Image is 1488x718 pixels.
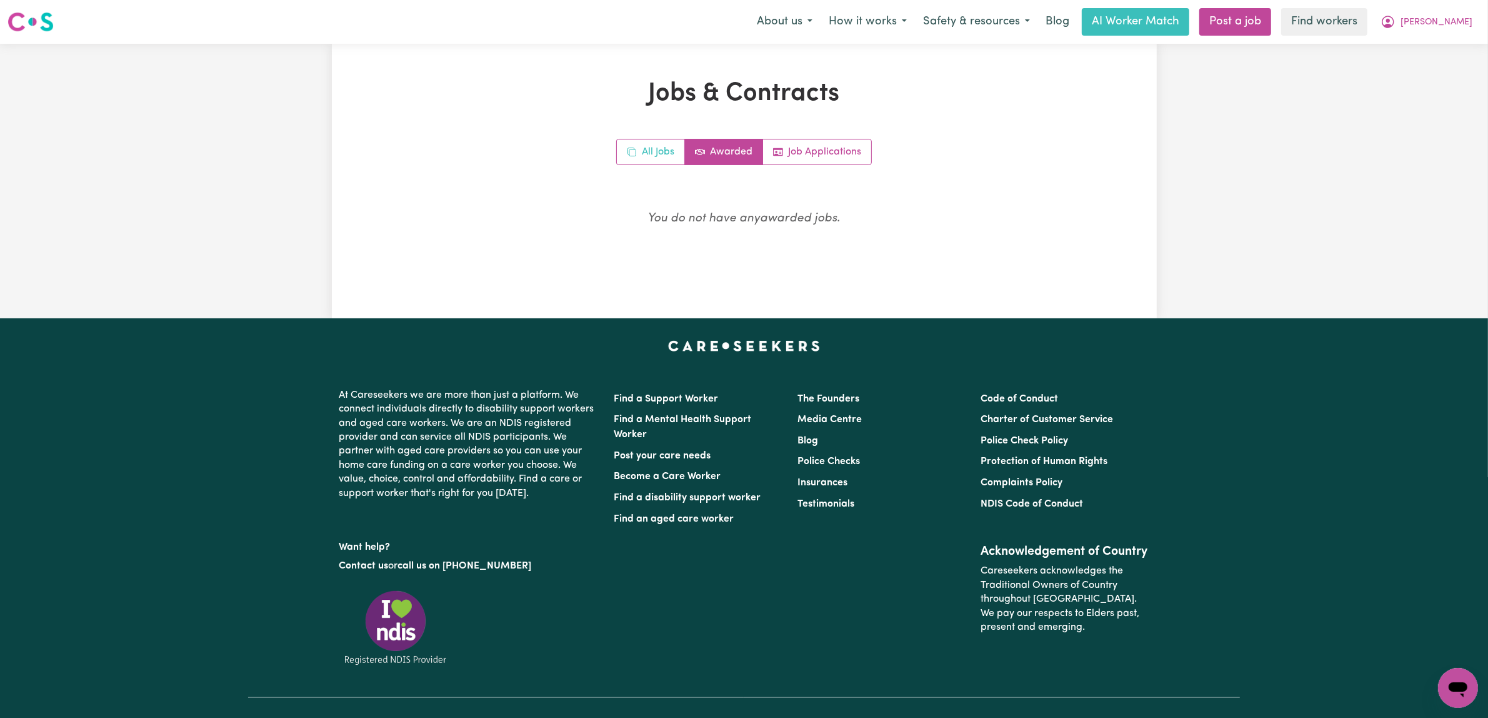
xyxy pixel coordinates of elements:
[339,383,599,505] p: At Careseekers we are more than just a platform. We connect individuals directly to disability su...
[614,514,734,524] a: Find an aged care worker
[614,415,752,440] a: Find a Mental Health Support Worker
[339,561,389,571] a: Contact us
[685,139,763,164] a: Active jobs
[1438,668,1478,708] iframe: 启动消息传送窗口的按钮
[981,415,1113,425] a: Charter of Customer Service
[1199,8,1271,36] a: Post a job
[981,457,1107,467] a: Protection of Human Rights
[981,544,1149,559] h2: Acknowledgement of Country
[1372,9,1481,35] button: My Account
[763,139,871,164] a: Job applications
[981,478,1062,488] a: Complaints Policy
[797,394,859,404] a: The Founders
[1281,8,1367,36] a: Find workers
[749,9,821,35] button: About us
[797,415,862,425] a: Media Centre
[339,554,599,578] p: or
[339,589,452,667] img: Registered NDIS provider
[797,457,860,467] a: Police Checks
[821,9,915,35] button: How it works
[668,341,820,351] a: Careseekers home page
[7,8,54,36] a: Careseekers logo
[408,79,1081,109] h1: Jobs & Contracts
[648,213,841,225] em: You do not have any awarded jobs .
[7,11,54,33] img: Careseekers logo
[339,535,599,554] p: Want help?
[981,559,1149,639] p: Careseekers acknowledges the Traditional Owners of Country throughout [GEOGRAPHIC_DATA]. We pay o...
[614,472,721,482] a: Become a Care Worker
[1038,8,1077,36] a: Blog
[398,561,532,571] a: call us on [PHONE_NUMBER]
[797,478,847,488] a: Insurances
[915,9,1038,35] button: Safety & resources
[981,394,1058,404] a: Code of Conduct
[1401,16,1472,29] span: [PERSON_NAME]
[617,139,685,164] a: All jobs
[614,394,719,404] a: Find a Support Worker
[981,499,1083,509] a: NDIS Code of Conduct
[614,493,761,503] a: Find a disability support worker
[981,436,1068,446] a: Police Check Policy
[797,499,854,509] a: Testimonials
[614,451,711,461] a: Post your care needs
[797,436,818,446] a: Blog
[1082,8,1189,36] a: AI Worker Match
